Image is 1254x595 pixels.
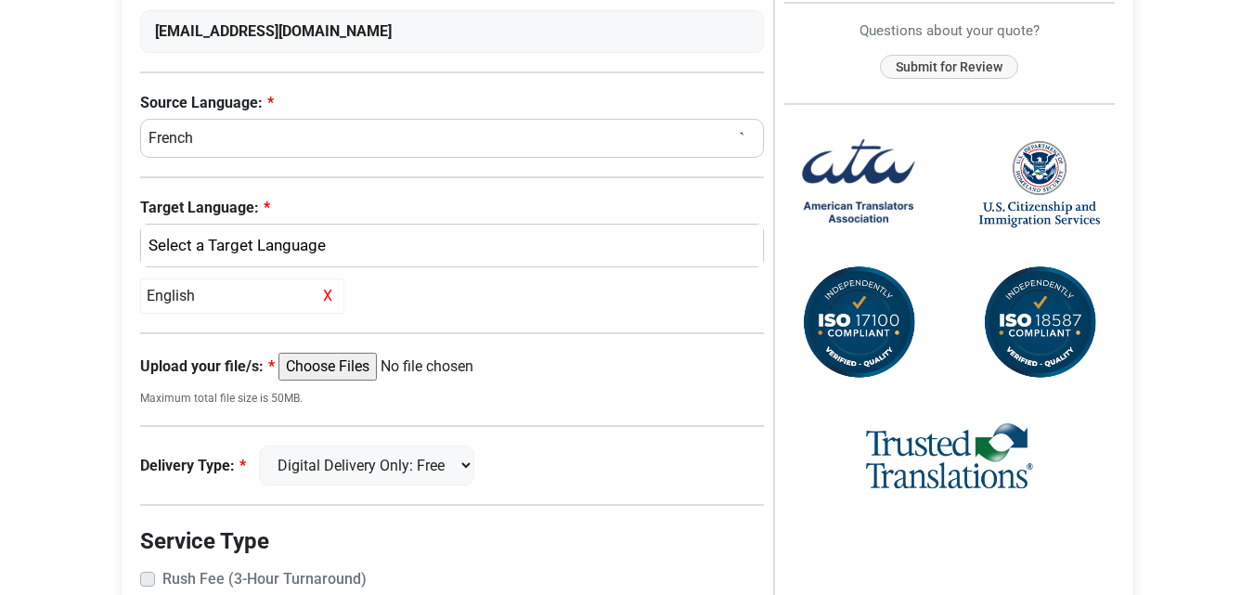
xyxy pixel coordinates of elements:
label: Delivery Type: [140,455,246,477]
img: Trusted Translations Logo [866,420,1033,494]
button: Submit for Review [880,55,1018,80]
img: American Translators Association Logo [798,123,919,244]
label: Target Language: [140,197,765,219]
button: English [140,224,765,268]
legend: Service Type [140,524,765,558]
img: United States Citizenship and Immigration Services Logo [979,139,1100,229]
div: English [140,278,344,314]
span: X [318,285,338,307]
h6: Questions about your quote? [784,22,1115,39]
label: Upload your file/s: [140,356,275,378]
input: Enter Your Email [140,10,765,53]
strong: Rush Fee (3-Hour Turnaround) [162,570,367,588]
img: ISO 17100 Compliant Certification [798,263,919,383]
div: English [150,234,745,258]
img: ISO 18587 Compliant Certification [979,263,1100,383]
label: Source Language: [140,92,765,114]
small: Maximum total file size is 50MB. [140,390,765,407]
